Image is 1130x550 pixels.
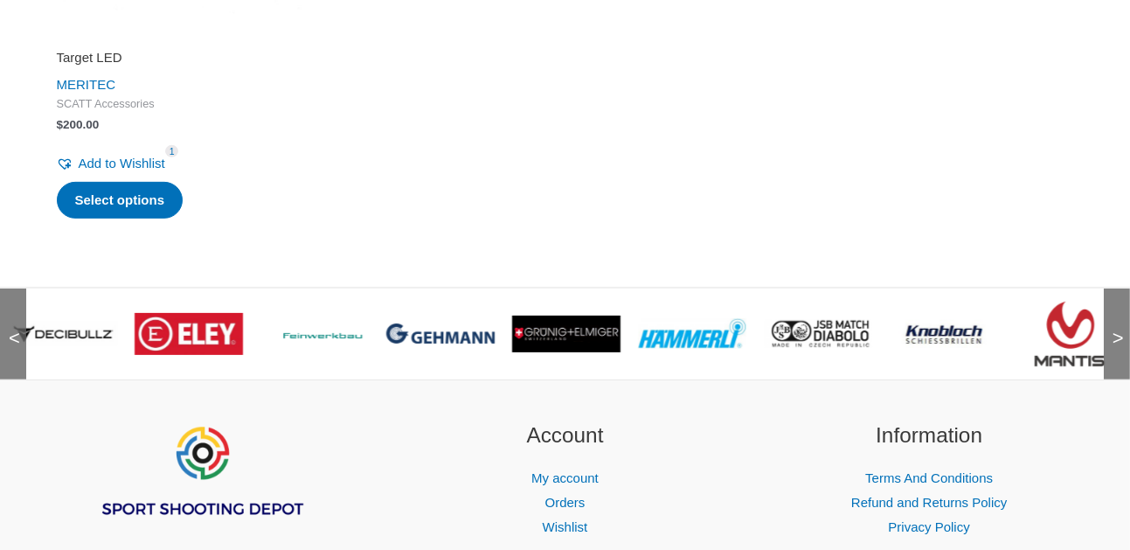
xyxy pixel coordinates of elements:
img: brand logo [135,313,243,355]
aside: Footer Widget 3 [769,420,1090,540]
h2: Information [769,420,1090,452]
nav: Information [769,466,1090,540]
h2: Target LED [57,49,364,66]
a: MERITEC [57,77,116,92]
span: 1 [165,145,179,158]
nav: Account [405,466,725,540]
a: Privacy Policy [888,519,969,534]
a: Select options for “Target LED” [57,182,184,219]
span: $ [57,118,64,131]
span: SCATT Accessories [57,97,364,112]
a: Add to Wishlist [57,151,165,176]
a: Terms And Conditions [865,470,993,485]
aside: Footer Widget 2 [405,420,725,540]
a: My account [531,470,599,485]
a: Target LED [57,49,364,73]
span: > [1104,312,1121,330]
a: Wishlist [543,519,588,534]
a: Refund and Returns Policy [851,495,1007,510]
iframe: Customer reviews powered by Trustpilot [57,24,364,45]
h2: Account [405,420,725,452]
a: Orders [545,495,586,510]
bdi: 200.00 [57,118,100,131]
span: Add to Wishlist [79,156,165,171]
